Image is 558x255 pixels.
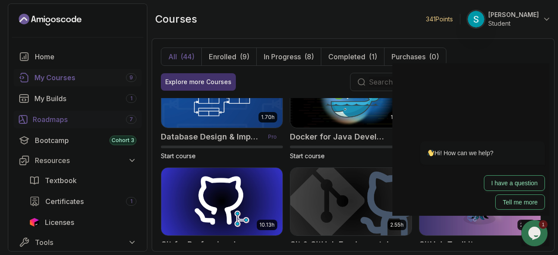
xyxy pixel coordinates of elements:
a: textbook [24,172,142,189]
div: (1) [369,51,377,62]
p: 1.45h [391,114,404,121]
p: 1.70h [261,114,275,121]
input: Search... [369,77,491,87]
div: My Builds [34,93,136,104]
div: (0) [429,51,439,62]
p: 10.13h [259,221,275,228]
div: Home [35,51,136,62]
h2: Database Design & Implementation [161,131,259,143]
p: Enrolled [209,51,236,62]
h2: courses [155,12,197,26]
iframe: chat widget [392,63,549,216]
button: Completed(1) [321,48,384,65]
button: Resources [14,153,142,168]
button: All(44) [161,48,201,65]
a: roadmaps [14,111,142,128]
div: My Courses [34,72,136,83]
h2: GitHub Toolkit [419,238,473,251]
span: Start course [161,152,196,160]
p: 2.10h [520,221,533,228]
span: Textbook [45,175,77,186]
button: In Progress(8) [256,48,321,65]
span: Cohort 3 [112,137,134,144]
p: All [168,51,177,62]
a: licenses [24,214,142,231]
img: jetbrains icon [29,218,40,227]
button: Explore more Courses [161,73,236,91]
button: Purchases(0) [384,48,446,65]
span: Start course [290,152,325,160]
button: Enrolled(9) [201,48,256,65]
img: Git for Professionals card [161,168,282,236]
a: certificates [24,193,142,210]
div: Explore more Courses [165,78,231,86]
span: 9 [129,74,133,81]
button: user profile image[PERSON_NAME]Student [467,10,551,28]
p: [PERSON_NAME] [488,10,539,19]
h2: Git & GitHub Fundamentals [290,238,393,251]
p: Student [488,19,539,28]
iframe: chat widget [521,220,549,246]
span: 1 [130,198,133,205]
span: Certificates [45,196,84,207]
span: Licenses [45,217,74,228]
button: Tools [14,235,142,250]
a: bootcamp [14,132,142,149]
div: Resources [35,155,136,166]
p: Pro [263,133,282,141]
p: 341 Points [426,15,453,24]
p: 2.55h [390,221,404,228]
p: In Progress [264,51,301,62]
div: (9) [240,51,249,62]
h2: Docker for Java Developers [290,131,388,143]
img: user profile image [468,11,484,27]
a: Landing page [19,13,82,27]
a: courses [14,69,142,86]
a: home [14,48,142,65]
p: Pro [478,240,497,249]
a: builds [14,90,142,107]
p: Pro [245,240,264,249]
p: Purchases [391,51,425,62]
div: Tools [35,237,136,248]
img: Git & GitHub Fundamentals card [290,168,412,236]
p: Completed [328,51,365,62]
div: Roadmaps [33,114,136,125]
div: Bootcamp [35,135,136,146]
p: Pro [392,133,411,141]
span: 1 [130,95,133,102]
div: (44) [180,51,194,62]
div: (8) [304,51,314,62]
span: 7 [129,116,133,123]
h2: Git for Professionals [161,238,240,251]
